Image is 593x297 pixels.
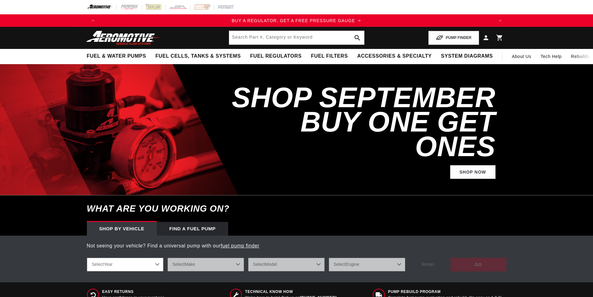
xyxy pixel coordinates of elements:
a: About Us [507,49,536,64]
div: 1 of 4 [99,17,494,24]
a: fuel pump finder [221,243,259,248]
summary: Fuel Cells, Tanks & Systems [151,49,245,64]
summary: System Diagrams [436,49,497,64]
select: Engine [329,258,405,271]
button: search button [351,31,364,45]
span: Fuel Cells, Tanks & Systems [155,53,241,60]
img: Aeromotive [84,31,162,45]
select: Model [248,258,325,271]
span: Tech Help [541,53,562,60]
span: Fuel Regulators [250,53,301,60]
a: Shop Now [450,165,496,179]
slideshow-component: Translation missing: en.sections.announcements.announcement_bar [71,14,522,27]
summary: Fuel & Water Pumps [82,49,151,64]
span: Accessories & Specialty [357,53,432,60]
button: Translation missing: en.sections.announcements.next_announcement [494,14,506,27]
button: Translation missing: en.sections.announcements.previous_announcement [87,14,99,27]
span: About Us [512,54,531,59]
summary: Fuel Filters [306,49,353,64]
span: System Diagrams [441,53,493,60]
select: Year [87,258,163,271]
p: Not seeing your vehicle? Find a universal pump with our [87,242,506,250]
span: Rebuilds [571,53,589,60]
span: Pump Rebuild program [388,289,502,295]
span: Technical Know How [245,289,337,295]
span: Easy Returns [102,289,166,295]
select: Make [167,258,244,271]
span: Fuel & Water Pumps [87,53,146,60]
a: BUY A REGULATOR, GET A FREE PRESSURE GAUGE [99,17,494,24]
div: Find a Fuel Pump [157,222,228,236]
h2: SHOP SEPTEMBER BUY ONE GET ONES [229,85,496,159]
summary: Tech Help [536,49,567,64]
summary: Fuel Regulators [245,49,306,64]
h6: What are you working on? [71,195,522,222]
span: Fuel Filters [311,53,348,60]
span: BUY A REGULATOR, GET A FREE PRESSURE GAUGE [232,18,355,23]
summary: Accessories & Specialty [353,49,436,64]
div: Shop by vehicle [87,222,157,236]
button: PUMP FINDER [428,31,479,45]
input: Search by Part Number, Category or Keyword [229,31,364,45]
div: Announcement [99,17,494,24]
